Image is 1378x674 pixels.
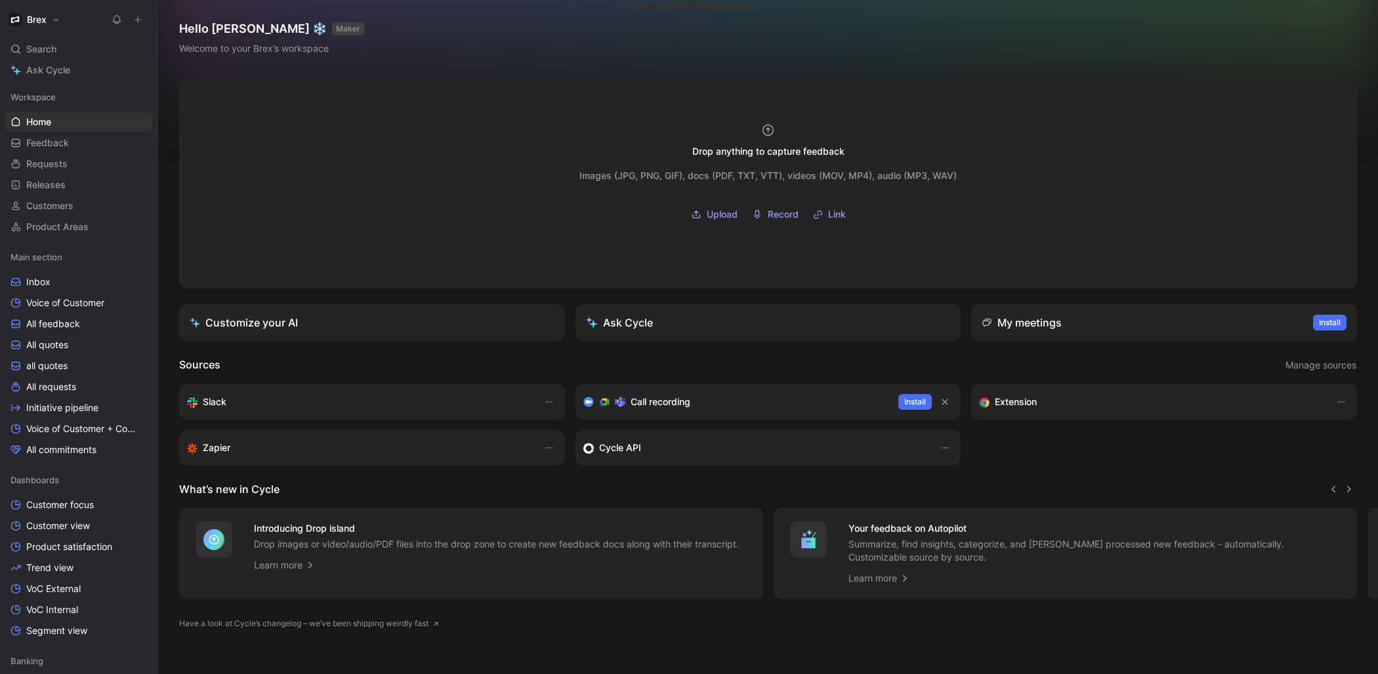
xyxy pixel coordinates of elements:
[904,395,926,408] span: Install
[5,154,152,174] a: Requests
[27,14,47,26] h1: Brex
[5,247,152,267] div: Main section
[190,315,298,330] div: Customize your AI
[982,315,1062,330] div: My meetings
[5,537,152,557] a: Product satisfaction
[586,315,653,330] div: Ask Cycle
[26,115,51,129] span: Home
[5,651,152,671] div: Banking
[26,359,68,372] span: all quotes
[5,440,152,460] a: All commitments
[5,335,152,355] a: All quotes
[5,558,152,578] a: Trend view
[10,473,59,486] span: Dashboards
[26,157,68,170] span: Requests
[26,603,78,616] span: VoC Internal
[179,21,364,37] h1: Hello [PERSON_NAME] ❄️
[5,600,152,620] a: VoC Internal
[26,220,89,233] span: Product Areas
[26,498,94,511] span: Customer focus
[5,293,152,313] a: Voice of Customer
[5,314,152,334] a: All feedback
[203,440,230,456] h3: Zapier
[631,394,690,410] h3: Call recording
[203,394,226,410] h3: Slack
[747,205,803,224] button: Record
[26,62,70,78] span: Ask Cycle
[26,178,66,191] span: Releases
[5,196,152,216] a: Customers
[5,621,152,641] a: Segment view
[5,247,152,460] div: Main sectionInboxVoice of CustomerAll feedbackAll quotesall quotesAll requestsInitiative pipeline...
[5,579,152,599] a: VoC External
[5,470,152,641] div: DashboardsCustomer focusCustomer viewProduct satisfactionTrend viewVoC ExternalVoC InternalSegmen...
[26,422,140,435] span: Voice of Customer + Commercial NRR Feedback
[5,377,152,397] a: All requests
[707,207,738,222] span: Upload
[5,10,64,29] button: BrexBrex
[5,495,152,515] a: Customer focus
[5,175,152,195] a: Releases
[179,481,280,497] h2: What’s new in Cycle
[26,582,81,595] span: VoC External
[898,394,932,410] button: Install
[26,317,80,330] span: All feedback
[10,90,56,104] span: Workspace
[583,440,927,456] div: Sync customers & send feedback from custom sources. Get inspired by our favorite use case
[10,250,62,264] span: Main section
[254,538,739,551] p: Drop images or video/audio/PDF files into the drop zone to create new feedback docs along with th...
[808,205,850,224] button: Link
[10,654,43,667] span: Banking
[848,570,910,586] a: Learn more
[26,296,104,309] span: Voice of Customer
[5,60,152,80] a: Ask Cycle
[848,521,1342,536] h4: Your feedback on Autopilot
[26,380,76,393] span: All requests
[254,521,739,536] h4: Introducing Drop island
[995,394,1037,410] h3: Extension
[26,338,68,351] span: All quotes
[5,87,152,107] div: Workspace
[5,272,152,292] a: Inbox
[583,394,888,410] div: Record & transcribe meetings from Zoom, Meet & Teams.
[5,39,152,59] div: Search
[5,419,152,439] a: Voice of Customer + Commercial NRR Feedback
[26,275,51,288] span: Inbox
[26,624,87,637] span: Segment view
[26,401,98,414] span: Initiative pipeline
[179,304,565,341] a: Customize your AI
[5,356,152,376] a: all quotes
[848,538,1342,564] p: Summarize, find insights, categorize, and [PERSON_NAME] processed new feedback - automatically. C...
[5,133,152,153] a: Feedback
[979,394,1323,410] div: Capture feedback from anywhere on the web
[26,519,90,532] span: Customer view
[5,516,152,536] a: Customer view
[26,540,112,553] span: Product satisfaction
[187,394,531,410] div: Sync your customers, send feedback and get updates in Slack
[599,440,641,456] h3: Cycle API
[686,205,742,224] button: Upload
[1285,357,1357,374] button: Manage sources
[692,144,845,159] div: Drop anything to capture feedback
[179,41,364,56] div: Welcome to your Brex’s workspace
[579,168,957,184] div: Images (JPG, PNG, GIF), docs (PDF, TXT, VTT), videos (MOV, MP4), audio (MP3, WAV)
[26,41,56,57] span: Search
[187,440,531,456] div: Capture feedback from thousands of sources with Zapier (survey results, recordings, sheets, etc).
[5,470,152,490] div: Dashboards
[26,199,73,212] span: Customers
[5,398,152,418] a: Initiative pipeline
[26,443,96,456] span: All commitments
[1285,357,1356,373] span: Manage sources
[1319,316,1341,329] span: Install
[9,13,22,26] img: Brex
[254,557,316,573] a: Learn more
[332,22,364,35] button: MAKER
[5,217,152,237] a: Product Areas
[768,207,799,222] span: Record
[179,357,220,374] h2: Sources
[575,304,961,341] button: Ask Cycle
[179,617,439,630] a: Have a look at Cycle’s changelog – we’ve been shipping weirdly fast
[828,207,846,222] span: Link
[26,561,73,574] span: Trend view
[5,112,152,132] a: Home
